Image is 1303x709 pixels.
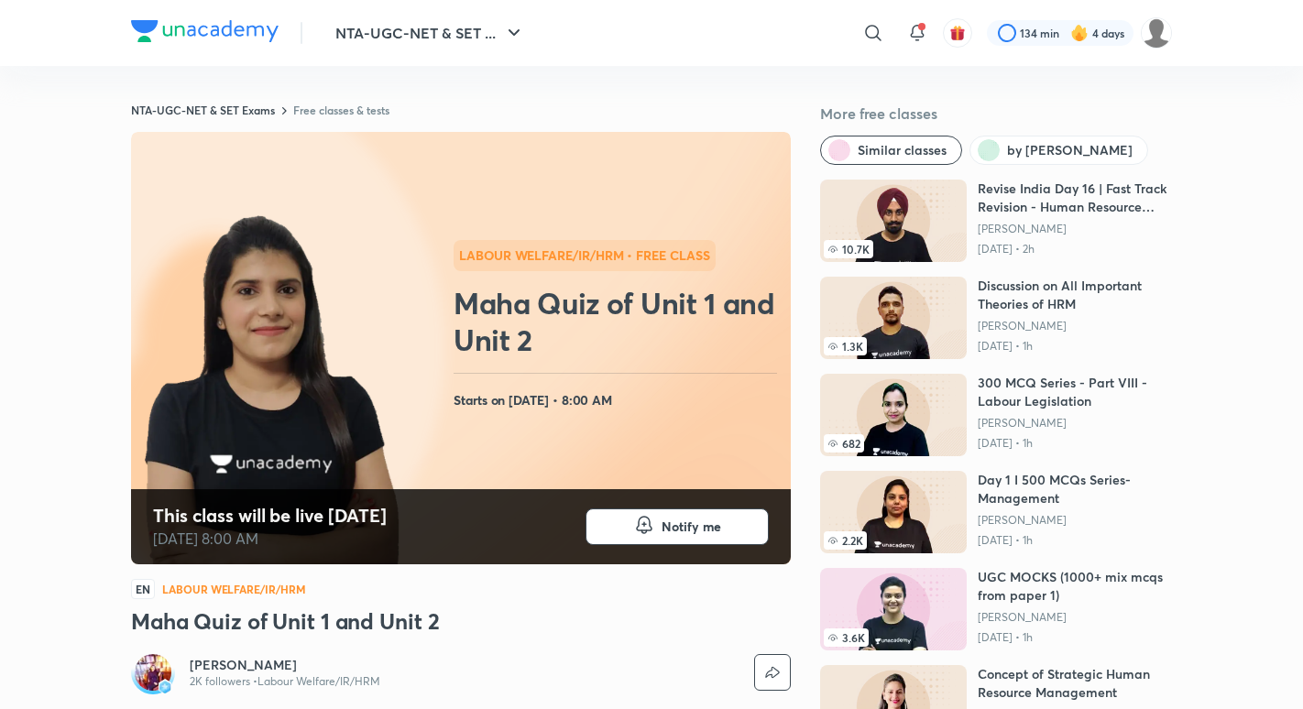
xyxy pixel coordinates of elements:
span: EN [131,579,155,599]
p: [DATE] • 1h [978,339,1172,354]
a: Company Logo [131,20,279,47]
button: avatar [943,18,972,48]
p: [DATE] • 1h [978,533,1172,548]
p: [DATE] • 1h [978,436,1172,451]
a: [PERSON_NAME] [978,416,1172,431]
h4: Labour Welfare/IR/HRM [162,584,306,594]
a: [PERSON_NAME] [978,513,1172,528]
h5: More free classes [820,103,1172,125]
a: NTA-UGC-NET & SET Exams [131,103,275,117]
a: [PERSON_NAME] [978,610,1172,625]
button: Notify me [586,508,769,545]
h6: Concept of Strategic Human Resource Management [978,665,1172,702]
span: Notify me [662,518,721,536]
button: NTA-UGC-NET & SET ... [324,15,536,51]
p: 2K followers • Labour Welfare/IR/HRM [190,674,380,689]
img: ravleen kaur [1141,17,1172,49]
h6: 300 MCQ Series - Part VIII - Labour Legislation [978,374,1172,410]
span: 10.7K [824,240,873,258]
h4: This class will be live [DATE] [153,504,387,528]
a: [PERSON_NAME] [978,222,1172,236]
span: 3.6K [824,628,869,647]
h2: Maha Quiz of Unit 1 and Unit 2 [454,285,783,358]
h6: UGC MOCKS (1000+ mix mcqs from paper 1) [978,568,1172,605]
a: [PERSON_NAME] [978,319,1172,333]
a: Free classes & tests [293,103,389,117]
img: avatar [949,25,966,41]
img: badge [159,681,171,693]
span: 1.3K [824,337,867,355]
a: [PERSON_NAME] [190,656,380,674]
a: Avatarbadge [131,650,175,694]
h6: Discussion on All Important Theories of HRM [978,277,1172,313]
button: by Sanchita Khantwal [969,136,1148,165]
p: [DATE] • 1h [978,630,1172,645]
span: Similar classes [858,141,947,159]
span: 2.2K [824,531,867,550]
span: by Sanchita Khantwal [1007,141,1133,159]
h4: Starts on [DATE] • 8:00 AM [454,388,783,412]
h6: Revise India Day 16 | Fast Track Revision - Human Resource Management [978,180,1172,216]
h6: Day 1 I 500 MCQs Series- Management [978,471,1172,507]
img: Avatar [135,654,171,691]
img: Company Logo [131,20,279,42]
button: Similar classes [820,136,962,165]
h3: Maha Quiz of Unit 1 and Unit 2 [131,606,791,636]
p: [DATE] 8:00 AM [153,528,387,550]
p: [DATE] • 2h [978,242,1172,256]
span: 682 [824,434,864,453]
img: streak [1070,24,1089,42]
